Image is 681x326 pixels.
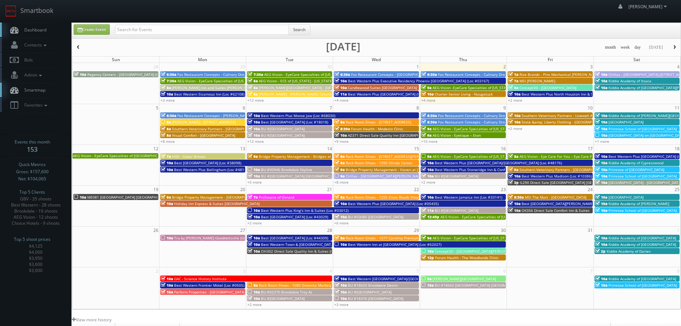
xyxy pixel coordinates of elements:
[19,189,45,196] span: Top 5 Clients
[21,42,48,48] span: Contacts
[348,283,398,288] span: BU #18020 Brookdale Destin
[348,296,403,301] span: BU #18370 [GEOGRAPHIC_DATA]
[608,201,669,206] span: Kiddie Academy of [PERSON_NAME]
[508,78,518,83] span: 7a
[247,98,264,103] a: +12 more
[522,208,589,213] span: OK356 Direct Sale Comfort Inn & Suites
[435,195,502,200] span: Best Western Jamaica Inn (Loc #33141)
[261,120,328,125] span: Best [GEOGRAPHIC_DATA] (Loc #18018)
[525,195,586,200] span: MSI The Mart - [GEOGRAPHIC_DATA]
[261,113,335,118] span: Best Western Plus Moose Jaw (Loc #68030)
[27,145,38,154] strong: 153
[172,85,255,90] span: [PERSON_NAME] Inn and Suites [PERSON_NAME]
[335,235,345,240] span: 8a
[503,63,507,70] span: 2
[421,126,431,131] span: 9a
[416,104,420,112] span: 8
[335,276,347,281] span: 10a
[421,276,431,281] span: 9a
[87,195,171,200] span: ME081 [GEOGRAPHIC_DATA] [GEOGRAPHIC_DATA]
[112,57,120,63] span: Sun
[326,63,333,70] span: 30
[248,154,258,159] span: 9a
[351,72,470,77] span: Fox Restaurant Concepts - [GEOGRAPHIC_DATA] - [GEOGRAPHIC_DATA]
[522,92,625,97] span: Best Western Plus North Houston Inn & Suites (Loc #44475)
[326,43,360,50] h2: [DATE]
[248,195,258,200] span: 7a
[248,113,260,118] span: 10a
[248,167,260,172] span: 10a
[261,242,357,247] span: Best Western Town & [GEOGRAPHIC_DATA] (Loc #05423)
[259,195,294,200] span: ProSource of Oxnard
[632,43,643,52] button: day
[440,214,575,219] span: AEG Vision - EyeCare Specialties of [US_STATE] – [PERSON_NAME] & Associates
[433,276,496,281] span: [PERSON_NAME][GEOGRAPHIC_DATA]
[435,92,493,97] span: Charter Senior Living - Naugatuck
[18,175,46,183] span: Net: $104,065
[172,154,206,159] span: HGV - Cedar Breaks
[161,276,173,281] span: 10a
[587,186,593,193] span: 24
[248,249,260,254] span: 10a
[608,160,663,165] span: Kiddie Academy of Cypresswood
[435,167,552,172] span: Best Western Plus Stoneridge Inn & Conference Centre (Loc #66085)
[595,113,607,118] span: 10a
[248,296,260,301] span: 10a
[248,85,258,90] span: 8a
[261,126,305,131] span: BU #[GEOGRAPHIC_DATA]
[595,154,607,159] span: 10a
[674,186,680,193] span: 25
[248,120,260,125] span: 10a
[335,126,350,131] span: 8:30a
[346,120,411,125] span: Rack Room Shoes - [STREET_ADDRESS]
[595,160,607,165] span: 10a
[421,113,437,118] span: 6:30a
[161,98,175,103] a: +3 more
[174,235,275,240] span: Tru by [PERSON_NAME] Goodlettsville [GEOGRAPHIC_DATA]
[161,72,176,77] span: 6:30a
[618,43,632,52] button: week
[335,289,347,295] span: 10a
[174,160,241,165] span: Best [GEOGRAPHIC_DATA] (Loc #38098)
[177,72,290,77] span: Fox Restaurant Concepts - Culinary Dropout - [GEOGRAPHIC_DATA]
[172,126,261,131] span: Southern Veterinary Partners - [GEOGRAPHIC_DATA]
[261,289,312,295] span: BU #02370 Brookdale Troy AL
[519,72,600,77] span: Rise Brands - Pins Mechanical [PERSON_NAME]
[676,63,680,70] span: 4
[595,283,607,288] span: 10a
[608,283,677,288] span: Primrose School of [GEOGRAPHIC_DATA]
[153,145,159,152] span: 12
[348,242,441,247] span: Best Western Inn at [GEOGRAPHIC_DATA] (Loc #62027)
[335,296,347,301] span: 10a
[438,120,528,125] span: Fox Restaurant Concepts - Culinary Dropout - Tempe
[646,43,665,52] button: [DATE]
[608,78,651,83] span: Kiddie Academy of Itsaca
[346,174,459,179] span: Cirillas - [GEOGRAPHIC_DATA][PERSON_NAME] ([STREET_ADDRESS])
[161,160,173,165] span: 10a
[161,154,171,159] span: 7a
[608,235,676,240] span: Kiddie Academy of [GEOGRAPHIC_DATA]
[74,72,86,77] span: 10a
[595,180,607,185] span: 10a
[421,120,437,125] span: 6:30a
[421,255,434,260] span: 12p
[161,78,176,83] span: 7:30a
[595,120,607,125] span: 10a
[335,92,347,97] span: 11a
[421,249,434,254] span: 10a
[522,201,617,206] span: Best [GEOGRAPHIC_DATA][PERSON_NAME] (Loc #32091)
[247,302,262,307] a: +2 more
[508,174,520,179] span: 10a
[348,276,467,281] span: Best Western [GEOGRAPHIC_DATA]/[GEOGRAPHIC_DATA] (Loc #05785)
[335,201,347,206] span: 10a
[589,63,593,70] span: 3
[259,154,367,159] span: Bridge Property Management - Bridges at [GEOGRAPHIC_DATA]
[335,283,347,288] span: 10a
[348,289,391,295] span: BU #[GEOGRAPHIC_DATA]
[435,283,526,288] span: BU #18660 [GEOGRAPHIC_DATA] [GEOGRAPHIC_DATA]
[248,208,260,213] span: 10a
[335,120,345,125] span: 8a
[500,145,507,152] span: 16
[335,133,347,138] span: 10a
[329,104,333,112] span: 7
